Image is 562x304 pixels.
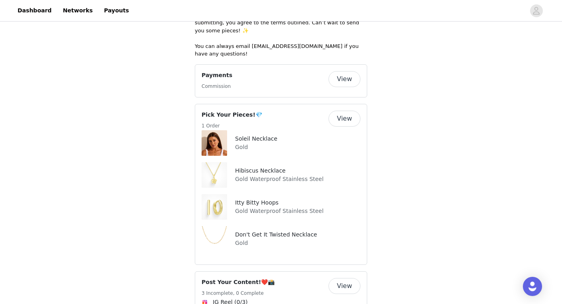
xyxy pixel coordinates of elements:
img: Don't Get It Twisted Necklace [202,226,227,252]
div: Open Intercom Messenger [523,277,542,296]
img: Itty Bitty Hoops [202,194,227,220]
div: You can always email [EMAIL_ADDRESS][DOMAIN_NAME] if you have any questions! [195,42,367,58]
a: Payouts [99,2,134,20]
div: Pick Your Pieces!💎 [195,104,367,265]
p: Gold [235,143,277,151]
a: Dashboard [13,2,56,20]
h4: Itty Bitty Hoops [235,199,324,207]
h5: Commission [202,83,232,90]
div: avatar [532,4,540,17]
h4: Hibiscus Necklace [235,167,324,175]
p: Gold Waterproof Stainless Steel [235,207,324,215]
h5: 3 Incomplete, 0 Complete [202,290,275,297]
h5: 1 Order [202,122,262,129]
h4: Payments [202,71,232,79]
button: View [328,111,360,127]
img: Soleil Necklace [202,130,227,156]
img: Hibiscus Necklace [202,162,227,188]
h4: Pick Your Pieces!💎 [202,111,262,119]
h4: Soleil Necklace [235,135,277,143]
div: Payments [195,64,367,97]
button: View [328,278,360,294]
h4: Don't Get It Twisted Necklace [235,230,317,239]
button: View [328,71,360,87]
p: Gold [235,239,317,247]
h4: Post Your Content!❤️📸 [202,278,275,286]
p: Gold Waterproof Stainless Steel [235,175,324,183]
a: Networks [58,2,97,20]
